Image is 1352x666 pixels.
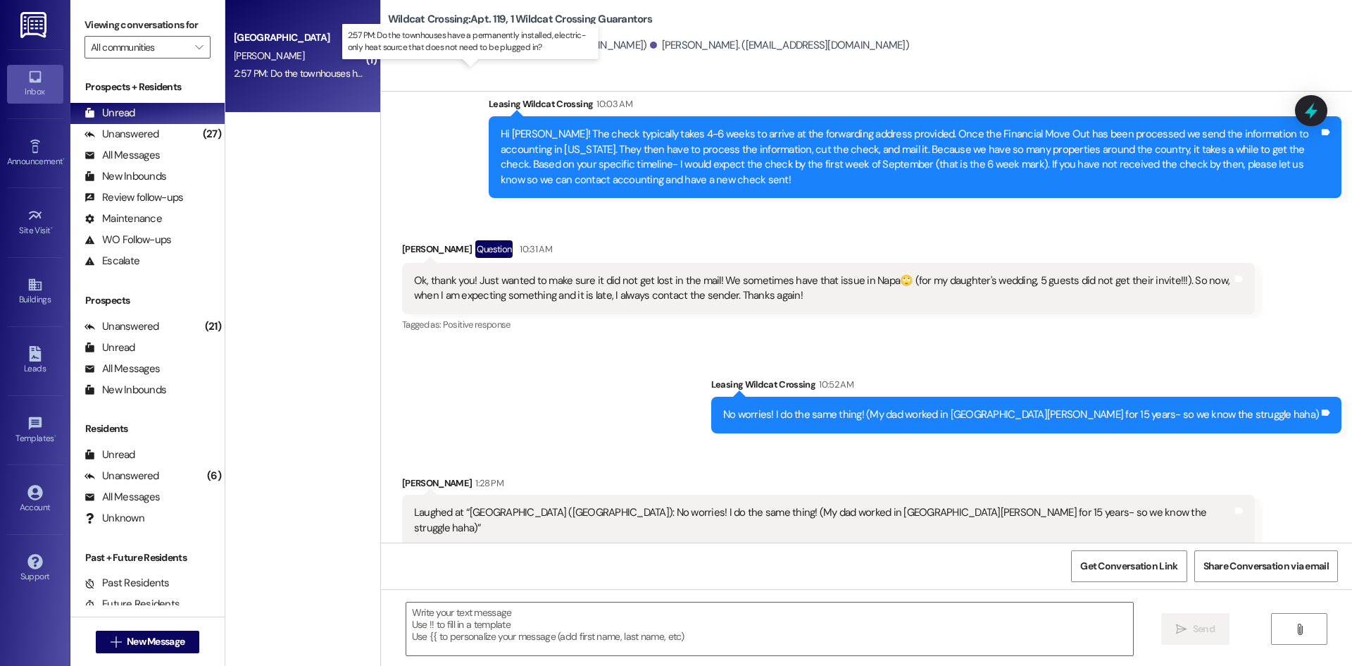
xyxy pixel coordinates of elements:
div: Unanswered [84,319,159,334]
a: Leads [7,342,63,380]
span: Get Conversation Link [1080,559,1177,574]
div: New Inbounds [84,169,166,184]
div: Unanswered [84,469,159,483]
div: All Messages [84,362,160,376]
div: Prospects + Residents [70,80,225,94]
a: Buildings [7,273,63,311]
div: (6) [204,465,225,487]
span: Send [1193,622,1215,636]
b: Wildcat Crossing: Apt. 119, 1 Wildcat Crossing Guarantors [388,12,652,27]
div: Unread [84,106,135,121]
i:  [1176,624,1187,635]
div: Laughed at “[GEOGRAPHIC_DATA] ([GEOGRAPHIC_DATA]): No worries! I do the same thing! (My dad worke... [414,505,1232,536]
span: Share Conversation via email [1203,559,1329,574]
div: [PERSON_NAME] [402,240,1255,263]
div: Past + Future Residents [70,550,225,565]
div: 2:57 PM: Do the townhouses have a permanently installed, electric-only heat source that does not ... [234,67,732,80]
div: [GEOGRAPHIC_DATA] [234,30,364,45]
a: Support [7,550,63,588]
div: Review follow-ups [84,190,183,205]
a: Site Visit • [7,204,63,242]
div: Unknown [84,511,144,526]
div: Maintenance [84,211,162,226]
i:  [1294,624,1305,635]
div: (21) [201,316,225,338]
div: 10:52 AM [815,377,853,392]
div: Tagged as: [402,314,1255,335]
div: Past Residents [84,576,170,591]
div: All Messages [84,148,160,163]
div: Leasing Wildcat Crossing [711,377,1341,397]
div: Future Residents [84,597,180,612]
span: Positive response [443,319,511,331]
div: Hi [PERSON_NAME]! The check typically takes 4-6 weeks to arrive at the forwarding address provide... [501,127,1319,187]
a: Inbox [7,65,63,103]
div: All Messages [84,490,160,505]
p: 2:57 PM: Do the townhouses have a permanently installed, electric-only heat source that does not ... [348,30,593,54]
div: Question [475,240,513,258]
div: 10:03 AM [593,97,632,111]
div: 1:28 PM [472,476,503,491]
a: Templates • [7,412,63,450]
label: Viewing conversations for [84,14,211,36]
button: Share Conversation via email [1194,550,1338,582]
div: WO Follow-ups [84,233,171,247]
div: Leasing Wildcat Crossing [489,97,1341,116]
span: • [63,154,65,164]
div: [PERSON_NAME] [402,476,1255,495]
button: New Message [96,631,200,653]
span: [PERSON_NAME] [234,49,304,62]
img: ResiDesk Logo [20,12,49,38]
button: Send [1161,613,1229,645]
div: 10:31 AM [516,242,552,257]
div: Ok, thank you! Just wanted to make sure it did not get lost in the mail! We sometimes have that i... [414,273,1232,304]
div: New Inbounds [84,383,166,397]
div: Unread [84,448,135,462]
div: [PERSON_NAME]. ([EMAIL_ADDRESS][DOMAIN_NAME]) [650,38,909,53]
div: Unanswered [84,127,159,142]
div: Prospects [70,293,225,308]
div: (27) [199,123,225,145]
div: No worries! I do the same thing! (My dad worked in [GEOGRAPHIC_DATA][PERSON_NAME] for 15 years- s... [723,407,1319,422]
div: Residents [70,421,225,436]
div: Escalate [84,254,139,269]
i:  [111,636,121,648]
div: Unread [84,340,135,355]
i:  [195,42,203,53]
span: New Message [127,634,184,649]
a: Account [7,481,63,519]
span: • [54,431,56,441]
input: All communities [91,36,188,58]
span: • [51,223,53,233]
button: Get Conversation Link [1071,550,1187,582]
